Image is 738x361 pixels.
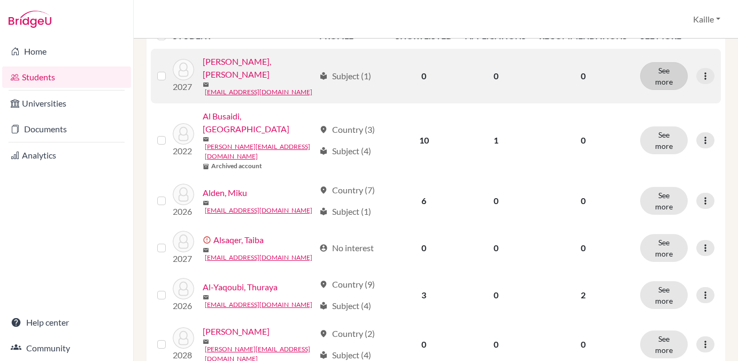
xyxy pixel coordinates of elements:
[203,281,278,294] a: Al-Yaqoubi, Thuraya
[640,330,688,358] button: See more
[203,247,209,253] span: mail
[389,224,459,272] td: 0
[203,294,209,300] span: mail
[2,66,131,88] a: Students
[539,194,627,207] p: 0
[205,87,312,97] a: [EMAIL_ADDRESS][DOMAIN_NAME]
[2,337,131,359] a: Community
[2,145,131,166] a: Analytics
[205,253,312,262] a: [EMAIL_ADDRESS][DOMAIN_NAME]
[319,72,328,80] span: local_library
[319,329,328,338] span: location_on
[203,136,209,142] span: mail
[173,80,194,93] p: 2027
[319,184,375,197] div: Country (7)
[319,207,328,216] span: local_library
[173,252,194,265] p: 2027
[459,49,533,103] td: 0
[319,147,328,155] span: local_library
[203,110,314,136] a: Al Busaidi, [GEOGRAPHIC_DATA]
[213,234,264,246] a: Alsaqer, Taiba
[173,278,194,299] img: Al-Yaqoubi, Thuraya
[205,300,312,310] a: [EMAIL_ADDRESS][DOMAIN_NAME]
[319,299,371,312] div: Subject (4)
[319,186,328,194] span: location_on
[539,134,627,147] p: 0
[203,163,209,170] span: inventory_2
[205,206,312,215] a: [EMAIL_ADDRESS][DOMAIN_NAME]
[203,81,209,88] span: mail
[319,280,328,289] span: location_on
[640,126,688,154] button: See more
[203,339,209,345] span: mail
[173,327,194,349] img: Amano, Yoshimi
[2,41,131,62] a: Home
[205,142,314,161] a: [PERSON_NAME][EMAIL_ADDRESS][DOMAIN_NAME]
[319,123,375,136] div: Country (3)
[389,103,459,177] td: 10
[389,272,459,319] td: 3
[539,338,627,351] p: 0
[173,231,194,252] img: Alsaqer, Taiba
[173,205,194,218] p: 2026
[173,59,194,80] img: Aizumi, Shizuku
[2,118,131,140] a: Documents
[203,186,247,199] a: Alden, Miku
[459,103,533,177] td: 1
[173,184,194,205] img: Alden, Miku
[640,234,688,262] button: See more
[319,70,371,82] div: Subject (1)
[319,351,328,359] span: local_library
[211,161,262,171] b: Archived account
[319,125,328,134] span: location_on
[2,93,131,114] a: Universities
[2,312,131,333] a: Help center
[319,145,371,157] div: Subject (4)
[173,299,194,312] p: 2026
[319,244,328,252] span: account_circle
[319,278,375,291] div: Country (9)
[319,205,371,218] div: Subject (1)
[203,236,213,244] span: error_outline
[173,145,194,157] p: 2022
[640,62,688,90] button: See more
[173,123,194,145] img: Al Busaidi, Haitham
[389,177,459,224] td: 6
[640,187,688,215] button: See more
[539,70,627,82] p: 0
[539,289,627,302] p: 2
[319,242,374,254] div: No interest
[319,302,328,310] span: local_library
[539,242,627,254] p: 0
[459,177,533,224] td: 0
[389,49,459,103] td: 0
[688,9,725,29] button: Kaille
[459,224,533,272] td: 0
[640,281,688,309] button: See more
[203,200,209,206] span: mail
[459,272,533,319] td: 0
[203,325,270,338] a: [PERSON_NAME]
[319,327,375,340] div: Country (2)
[203,55,314,81] a: [PERSON_NAME], [PERSON_NAME]
[9,11,51,28] img: Bridge-U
